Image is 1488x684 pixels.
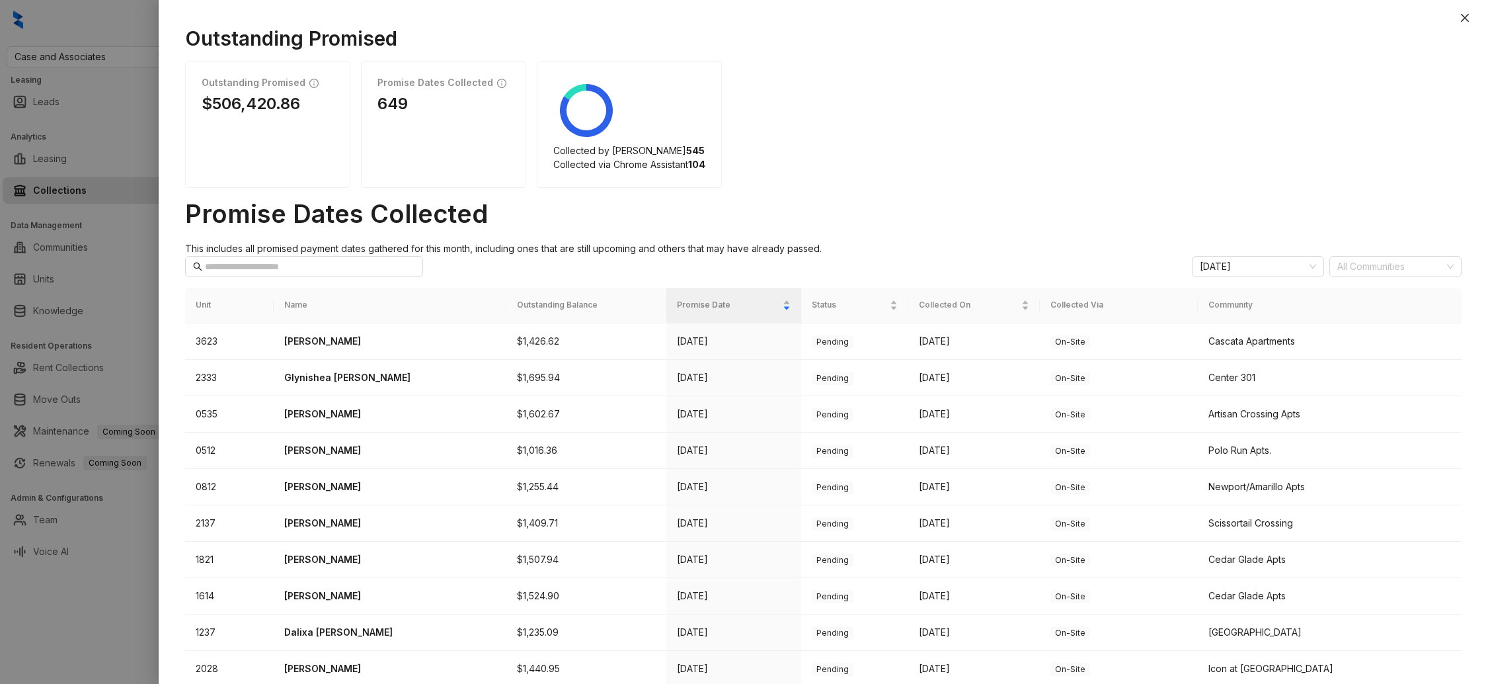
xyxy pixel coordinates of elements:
td: [DATE] [908,323,1040,360]
span: On-Site [1050,626,1090,640]
h1: Promise Dates Collected [185,198,1462,229]
h1: Promise Dates Collected [377,77,493,89]
th: Unit [185,288,274,323]
th: Outstanding Balance [506,288,667,323]
div: [GEOGRAPHIC_DATA] [1208,625,1451,640]
p: [PERSON_NAME] [284,480,496,494]
div: Scissortail Crossing [1208,516,1451,531]
div: Newport/Amarillo Apts [1208,480,1451,494]
strong: 104 [688,159,705,170]
span: Pending [812,445,853,458]
td: $1,016.36 [506,433,667,469]
p: [PERSON_NAME] [284,662,496,676]
td: [DATE] [666,433,801,469]
span: Pending [812,554,853,567]
td: [DATE] [666,469,801,505]
td: [DATE] [666,396,801,433]
span: Collected via Chrome Assistant [553,159,688,170]
td: [DATE] [666,578,801,615]
span: Pending [812,372,853,385]
th: Community [1198,288,1462,323]
div: Cedar Glade Apts [1208,589,1451,603]
button: Close [1457,10,1473,26]
span: Pending [812,626,853,640]
td: 3623 [185,323,274,360]
td: [DATE] [666,505,801,542]
td: 1614 [185,578,274,615]
span: This includes all promised payment dates gathered for this month, including ones that are still u... [185,243,822,254]
span: On-Site [1050,554,1090,567]
td: $1,602.67 [506,396,667,433]
p: Dalixa [PERSON_NAME] [284,625,496,640]
td: 0535 [185,396,274,433]
p: [PERSON_NAME] [284,334,496,349]
td: [DATE] [908,433,1040,469]
p: [PERSON_NAME] [284,443,496,458]
h1: Outstanding Promised [185,26,1462,50]
span: On-Site [1050,372,1090,385]
span: Pending [812,517,853,531]
g: Collected via Chrome Assistant: 104 [564,84,586,100]
th: Collected On [908,288,1040,323]
span: Pending [812,663,853,676]
td: [DATE] [908,360,1040,396]
th: Status [801,288,908,323]
td: $1,426.62 [506,323,667,360]
p: Glynishea [PERSON_NAME] [284,370,496,385]
h1: Outstanding Promised [202,77,305,89]
div: Center 301 [1208,370,1451,385]
td: 0812 [185,469,274,505]
td: [DATE] [666,323,801,360]
span: On-Site [1050,408,1090,421]
h1: 649 [377,94,510,113]
span: Pending [812,335,853,349]
span: Pending [812,590,853,603]
span: Collected On [919,299,1019,312]
td: $1,409.71 [506,505,667,542]
span: Collected by [PERSON_NAME] [553,145,686,156]
g: Collected by Kelsey: 545 [560,84,613,137]
td: $1,524.90 [506,578,667,615]
span: On-Site [1050,481,1090,494]
span: On-Site [1050,445,1090,458]
span: search [193,262,202,271]
td: [DATE] [908,615,1040,651]
span: October 2025 [1200,257,1316,277]
p: [PERSON_NAME] [284,552,496,567]
span: On-Site [1050,590,1090,603]
td: $1,507.94 [506,542,667,578]
td: $1,695.94 [506,360,667,396]
td: 1237 [185,615,274,651]
span: On-Site [1050,335,1090,349]
p: [PERSON_NAME] [284,516,496,531]
h1: $506,420.86 [202,94,334,113]
td: [DATE] [908,542,1040,578]
div: Polo Run Apts. [1208,443,1451,458]
strong: 545 [686,145,705,156]
td: 0512 [185,433,274,469]
p: [PERSON_NAME] [284,589,496,603]
td: 1821 [185,542,274,578]
td: 2333 [185,360,274,396]
td: [DATE] [666,542,801,578]
th: Collected Via [1040,288,1198,323]
div: Cedar Glade Apts [1208,552,1451,567]
td: [DATE] [666,360,801,396]
td: $1,255.44 [506,469,667,505]
span: Status [812,299,887,312]
td: [DATE] [908,578,1040,615]
td: 2137 [185,505,274,542]
td: [DATE] [908,396,1040,433]
td: [DATE] [666,615,801,651]
div: Artisan Crossing Apts [1208,407,1451,421]
span: Pending [812,408,853,421]
td: [DATE] [908,505,1040,542]
p: [PERSON_NAME] [284,407,496,421]
span: info-circle [309,77,319,89]
div: Icon at [GEOGRAPHIC_DATA] [1208,662,1451,676]
span: On-Site [1050,663,1090,676]
span: info-circle [497,77,506,89]
td: [DATE] [908,469,1040,505]
div: Cascata Apartments [1208,334,1451,349]
span: On-Site [1050,517,1090,531]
